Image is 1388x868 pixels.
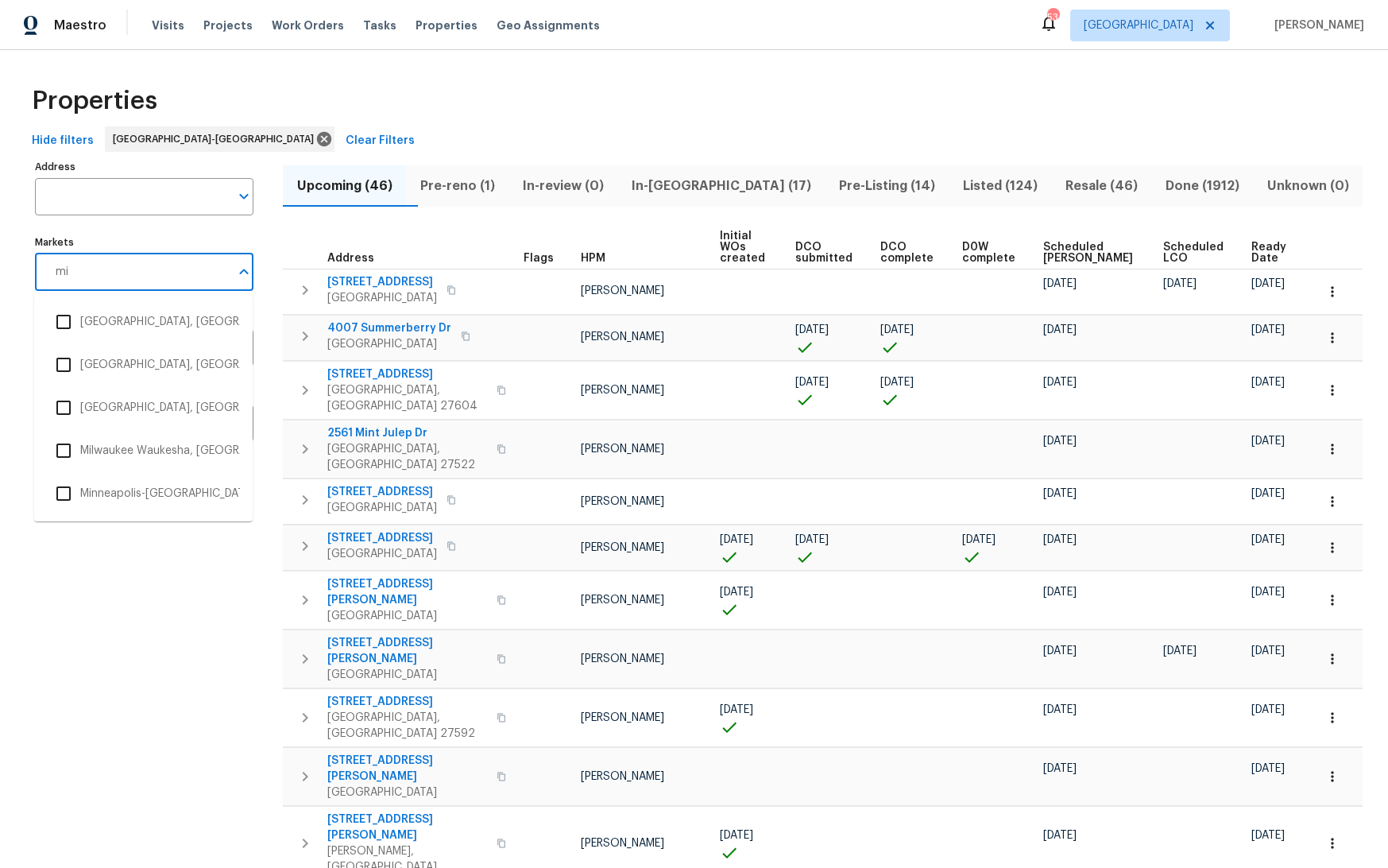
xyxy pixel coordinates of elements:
span: [DATE] [720,830,753,841]
span: [GEOGRAPHIC_DATA] [327,290,437,306]
span: [DATE] [1043,436,1077,447]
span: [DATE] [880,377,914,388]
span: 4007 Summerberry Dr [327,320,451,336]
span: [PERSON_NAME] [581,595,664,606]
span: D0W complete [962,242,1017,264]
span: [STREET_ADDRESS] [327,694,487,710]
span: Done (1912) [1161,175,1243,197]
span: [DATE] [1251,436,1285,447]
span: Maestro [54,17,106,33]
label: Markets [35,238,253,247]
span: [STREET_ADDRESS][PERSON_NAME] [327,576,487,608]
span: [DATE] [962,534,996,545]
span: [DATE] [795,377,829,388]
span: [STREET_ADDRESS][PERSON_NAME] [327,635,487,667]
span: Unknown (0) [1262,175,1353,197]
span: Resale (46) [1061,175,1142,197]
span: Scheduled [PERSON_NAME] [1043,242,1135,264]
button: Open [233,185,255,207]
span: Clear Filters [346,131,415,151]
span: Tasks [363,20,396,31]
span: [PERSON_NAME] [581,285,664,296]
span: [PERSON_NAME] [581,838,664,849]
span: Properties [32,93,157,109]
span: Visits [152,17,184,33]
span: Pre-Listing (14) [834,175,939,197]
span: [DATE] [1251,704,1285,715]
span: Scheduled LCO [1163,242,1224,264]
li: [GEOGRAPHIC_DATA], [GEOGRAPHIC_DATA] [47,348,240,382]
span: [DATE] [720,587,753,598]
span: Properties [416,17,477,33]
span: [DATE] [1043,534,1077,545]
span: 2561 Mint Julep Dr [327,425,487,441]
span: Work Orders [272,17,344,33]
span: [DATE] [720,704,753,715]
span: Address [327,253,374,264]
span: [GEOGRAPHIC_DATA] [327,500,437,516]
span: Listed (124) [958,175,1042,197]
span: [STREET_ADDRESS][PERSON_NAME] [327,812,487,843]
span: [DATE] [1251,488,1285,499]
span: [GEOGRAPHIC_DATA] [327,608,487,624]
span: [GEOGRAPHIC_DATA] [327,785,487,800]
span: [PERSON_NAME] [581,712,664,723]
span: [PERSON_NAME] [581,542,664,553]
span: [DATE] [1251,645,1285,657]
li: [GEOGRAPHIC_DATA], [GEOGRAPHIC_DATA] [47,305,240,339]
button: Hide filters [25,126,100,156]
span: [GEOGRAPHIC_DATA]-[GEOGRAPHIC_DATA] [113,131,320,147]
li: Minneapolis-[GEOGRAPHIC_DATA][PERSON_NAME] [47,477,240,510]
span: [DATE] [1251,534,1285,545]
span: [DATE] [1163,278,1197,289]
span: [GEOGRAPHIC_DATA] [327,546,437,562]
span: [GEOGRAPHIC_DATA] [327,336,451,352]
span: [PERSON_NAME] [1268,17,1364,33]
span: Hide filters [32,131,94,151]
span: [DATE] [720,534,753,545]
span: [GEOGRAPHIC_DATA], [GEOGRAPHIC_DATA] 27592 [327,710,487,742]
div: 53 [1047,10,1058,25]
span: [DATE] [1251,830,1285,841]
span: [DATE] [1043,587,1077,598]
span: [STREET_ADDRESS][PERSON_NAME] [327,753,487,785]
span: [DATE] [1043,645,1077,657]
button: Clear Filters [339,126,421,156]
span: Geo Assignments [497,17,600,33]
div: [GEOGRAPHIC_DATA]-[GEOGRAPHIC_DATA] [105,126,334,152]
span: [DATE] [1043,324,1077,335]
label: Address [35,162,253,172]
span: Flags [524,253,554,264]
span: [DATE] [1251,763,1285,774]
span: Initial WOs created [720,231,767,264]
span: [STREET_ADDRESS] [327,530,437,546]
span: [DATE] [1251,278,1285,289]
span: [DATE] [1043,704,1077,715]
li: Milwaukee Waukesha, [GEOGRAPHIC_DATA] [47,434,240,467]
span: [PERSON_NAME] [581,385,664,396]
span: [PERSON_NAME] [581,653,664,665]
span: [DATE] [1251,587,1285,598]
span: [PERSON_NAME] [581,496,664,507]
li: [GEOGRAPHIC_DATA], [GEOGRAPHIC_DATA] [47,391,240,424]
span: [DATE] [1163,645,1197,657]
span: Pre-reno (1) [416,175,499,197]
span: [DATE] [1251,377,1285,388]
button: Close [233,261,255,283]
span: [DATE] [1043,763,1077,774]
span: [PERSON_NAME] [581,771,664,782]
span: DCO complete [880,242,935,264]
span: [PERSON_NAME] [581,331,664,343]
span: Ready Date [1251,242,1288,264]
span: [PERSON_NAME] [581,444,664,455]
input: Search ... [46,254,230,291]
span: [DATE] [1043,830,1077,841]
span: DCO submitted [795,242,854,264]
span: [GEOGRAPHIC_DATA], [GEOGRAPHIC_DATA] 27522 [327,441,487,473]
span: [DATE] [1251,324,1285,335]
span: In-review (0) [518,175,608,197]
span: Upcoming (46) [292,175,396,197]
span: HPM [581,253,605,264]
span: [GEOGRAPHIC_DATA] [1084,17,1193,33]
span: [DATE] [1043,377,1077,388]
